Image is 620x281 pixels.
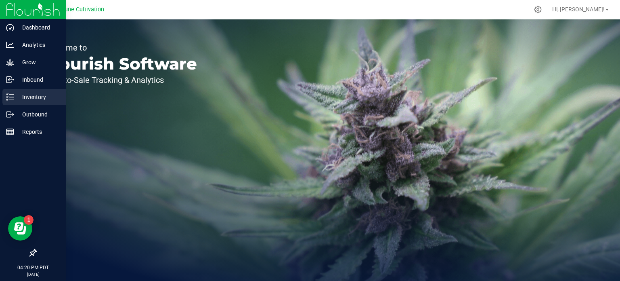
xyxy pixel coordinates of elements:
[6,58,14,66] inline-svg: Grow
[552,6,605,13] span: Hi, [PERSON_NAME]!
[14,110,63,119] p: Outbound
[14,57,63,67] p: Grow
[14,40,63,50] p: Analytics
[14,23,63,32] p: Dashboard
[6,110,14,118] inline-svg: Outbound
[61,6,104,13] span: Dune Cultivation
[24,215,34,225] iframe: Resource center unread badge
[14,75,63,85] p: Inbound
[6,76,14,84] inline-svg: Inbound
[14,92,63,102] p: Inventory
[6,128,14,136] inline-svg: Reports
[44,44,197,52] p: Welcome to
[14,127,63,137] p: Reports
[44,56,197,72] p: Flourish Software
[533,6,543,13] div: Manage settings
[44,76,197,84] p: Seed-to-Sale Tracking & Analytics
[6,93,14,101] inline-svg: Inventory
[8,216,32,241] iframe: Resource center
[4,264,63,271] p: 04:20 PM PDT
[4,271,63,277] p: [DATE]
[6,41,14,49] inline-svg: Analytics
[6,23,14,32] inline-svg: Dashboard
